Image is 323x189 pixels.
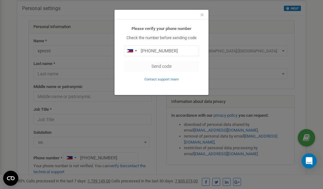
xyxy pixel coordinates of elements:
button: Open CMP widget [3,171,18,186]
a: Contact support team [144,77,179,81]
button: Send code [124,61,199,72]
span: × [200,11,204,19]
input: 0905 123 4567 [124,45,199,56]
b: Please verify your phone number [132,26,191,31]
button: Close [200,12,204,18]
div: Telephone country code [124,46,139,56]
p: Check the number before sending code [124,35,199,41]
div: Open Intercom Messenger [302,153,317,168]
